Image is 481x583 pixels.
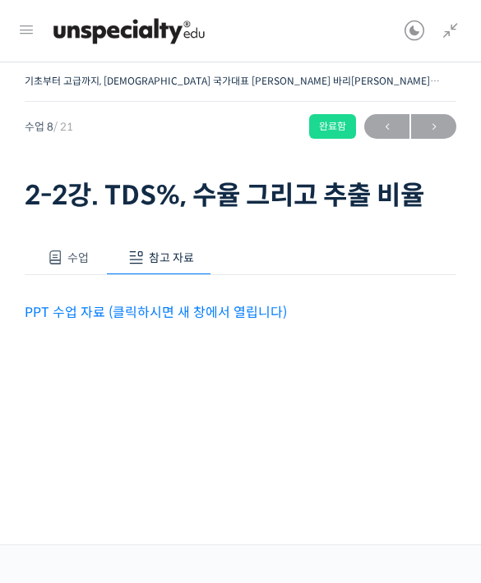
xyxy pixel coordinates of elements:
[411,114,456,139] a: 다음→
[5,447,109,488] a: 홈
[411,116,456,138] span: →
[254,471,274,484] span: 설정
[25,180,456,211] h1: 2-2강. TDS%, 수율 그리고 추출 비율
[109,447,212,488] a: 대화
[67,250,89,265] span: 수업
[25,304,287,321] a: PPT 수업 자료 (클릭하시면 새 창에서 열립니다)
[149,250,194,265] span: 참고 자료
[364,114,409,139] a: ←이전
[53,120,73,134] span: / 21
[25,122,73,132] span: 수업 8
[150,472,170,485] span: 대화
[309,114,356,139] div: 완료함
[52,471,62,484] span: 홈
[364,116,409,138] span: ←
[212,447,316,488] a: 설정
